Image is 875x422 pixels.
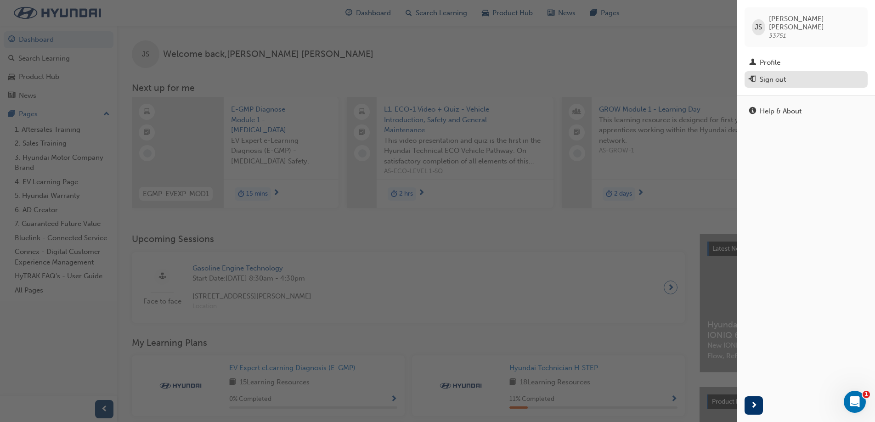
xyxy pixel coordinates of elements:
[760,106,802,117] div: Help & About
[755,22,762,33] span: JS
[749,107,756,116] span: info-icon
[844,391,866,413] iframe: Intercom live chat
[749,59,756,67] span: man-icon
[769,32,786,39] span: 33751
[745,103,868,120] a: Help & About
[749,76,756,84] span: exit-icon
[863,391,870,398] span: 1
[745,54,868,71] a: Profile
[769,15,860,31] span: [PERSON_NAME] [PERSON_NAME]
[760,57,780,68] div: Profile
[745,71,868,88] button: Sign out
[751,400,757,411] span: next-icon
[760,74,786,85] div: Sign out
